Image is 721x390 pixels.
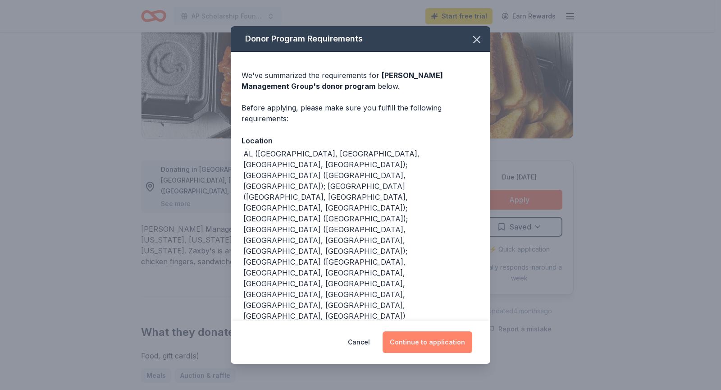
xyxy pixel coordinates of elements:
[242,135,479,147] div: Location
[231,26,490,52] div: Donor Program Requirements
[348,331,370,353] button: Cancel
[242,70,479,92] div: We've summarized the requirements for below.
[383,331,472,353] button: Continue to application
[242,102,479,124] div: Before applying, please make sure you fulfill the following requirements:
[243,148,479,321] div: AL ([GEOGRAPHIC_DATA], [GEOGRAPHIC_DATA], [GEOGRAPHIC_DATA], [GEOGRAPHIC_DATA]); [GEOGRAPHIC_DATA...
